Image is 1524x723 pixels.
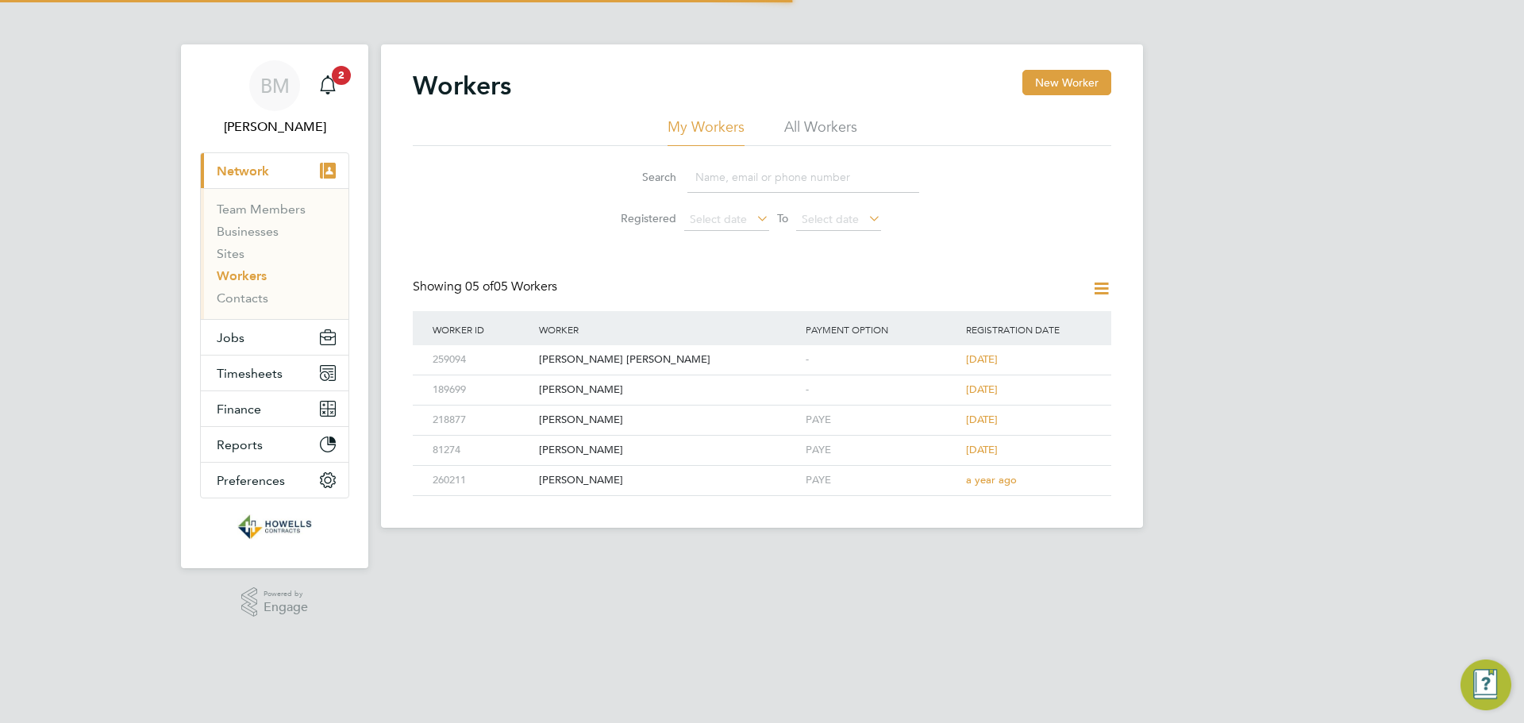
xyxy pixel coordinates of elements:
span: [DATE] [966,413,998,426]
button: Jobs [201,320,348,355]
a: Team Members [217,202,306,217]
button: Engage Resource Center [1460,660,1511,710]
span: [DATE] [966,383,998,396]
img: wearehowells-logo-retina.png [237,514,312,540]
a: Sites [217,246,244,261]
span: Network [217,163,269,179]
span: [DATE] [966,443,998,456]
span: 05 of [465,279,494,294]
span: Engage [264,601,308,614]
a: 189699[PERSON_NAME]-[DATE] [429,375,1095,388]
span: BM [260,75,290,96]
span: Select date [690,212,747,226]
a: 260211[PERSON_NAME]PAYEa year ago [429,465,1095,479]
a: 2 [312,60,344,111]
div: Registration Date [962,311,1095,348]
div: [PERSON_NAME] [535,466,802,495]
span: To [772,208,793,229]
div: 260211 [429,466,535,495]
nav: Main navigation [181,44,368,568]
div: 81274 [429,436,535,465]
span: Finance [217,402,261,417]
a: Businesses [217,224,279,239]
a: Contacts [217,290,268,306]
div: - [802,345,962,375]
div: - [802,375,962,405]
span: Select date [802,212,859,226]
button: Finance [201,391,348,426]
span: Bianca Manser [200,117,349,137]
span: 2 [332,66,351,85]
span: Preferences [217,473,285,488]
span: 05 Workers [465,279,557,294]
div: PAYE [802,436,962,465]
a: 259094[PERSON_NAME] [PERSON_NAME]-[DATE] [429,344,1095,358]
span: Powered by [264,587,308,601]
a: 81274[PERSON_NAME]PAYE[DATE] [429,435,1095,448]
button: Preferences [201,463,348,498]
div: 218877 [429,406,535,435]
input: Name, email or phone number [687,162,919,193]
button: Timesheets [201,356,348,390]
div: Worker [535,311,802,348]
button: Reports [201,427,348,462]
span: Timesheets [217,366,283,381]
div: 259094 [429,345,535,375]
span: Jobs [217,330,244,345]
h2: Workers [413,70,511,102]
button: New Worker [1022,70,1111,95]
div: Payment Option [802,311,962,348]
a: 218877[PERSON_NAME]PAYE[DATE] [429,405,1095,418]
label: Search [605,170,676,184]
div: Showing [413,279,560,295]
a: Powered byEngage [241,587,309,617]
div: Network [201,188,348,319]
a: Go to home page [200,514,349,540]
div: [PERSON_NAME] [535,406,802,435]
label: Registered [605,211,676,225]
div: PAYE [802,406,962,435]
div: [PERSON_NAME] [535,375,802,405]
li: My Workers [668,117,745,146]
div: 189699 [429,375,535,405]
div: [PERSON_NAME] [PERSON_NAME] [535,345,802,375]
span: Reports [217,437,263,452]
a: Workers [217,268,267,283]
span: [DATE] [966,352,998,366]
span: a year ago [966,473,1017,486]
div: Worker ID [429,311,535,348]
li: All Workers [784,117,857,146]
button: Network [201,153,348,188]
a: BM[PERSON_NAME] [200,60,349,137]
div: [PERSON_NAME] [535,436,802,465]
div: PAYE [802,466,962,495]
